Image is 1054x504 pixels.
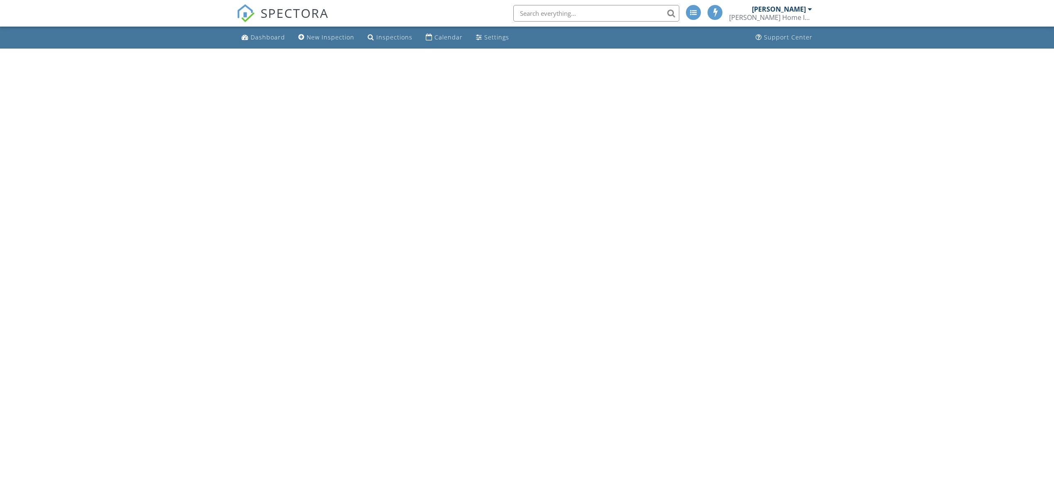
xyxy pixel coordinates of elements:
img: The Best Home Inspection Software - Spectora [237,4,255,22]
a: SPECTORA [237,11,329,29]
div: Shelton Home Inspections [729,13,812,22]
div: New Inspection [307,33,354,41]
div: Support Center [764,33,812,41]
a: Settings [473,30,512,45]
a: Support Center [752,30,816,45]
div: Calendar [434,33,463,41]
div: [PERSON_NAME] [752,5,806,13]
a: Inspections [364,30,416,45]
a: Dashboard [238,30,288,45]
div: Inspections [376,33,412,41]
a: Calendar [422,30,466,45]
a: New Inspection [295,30,358,45]
span: SPECTORA [261,4,329,22]
div: Dashboard [251,33,285,41]
div: Settings [484,33,509,41]
input: Search everything... [513,5,679,22]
